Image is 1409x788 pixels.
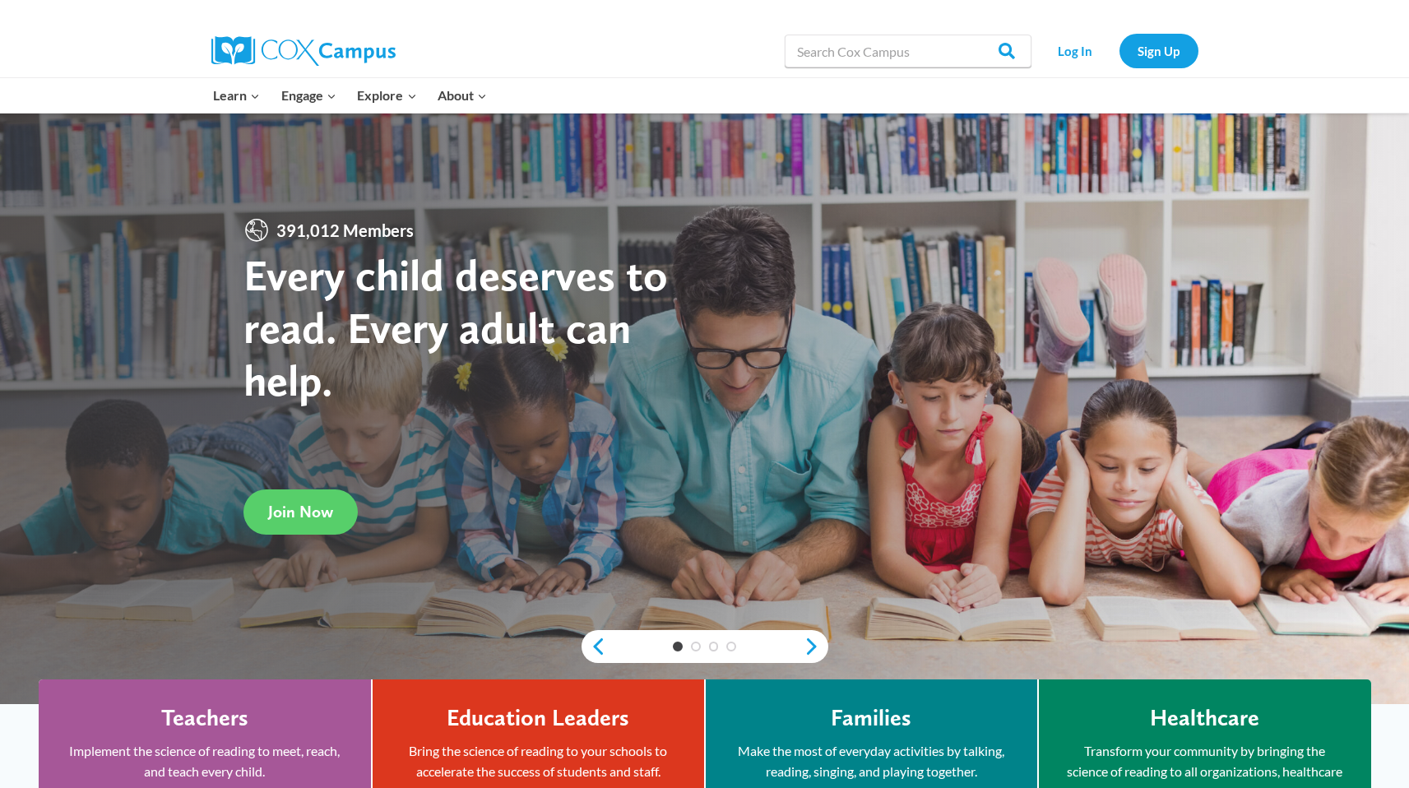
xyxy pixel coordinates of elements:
span: Learn [213,85,260,106]
a: Log In [1040,34,1111,67]
p: Make the most of everyday activities by talking, reading, singing, and playing together. [730,740,1013,782]
a: 1 [673,642,683,651]
nav: Secondary Navigation [1040,34,1198,67]
span: 391,012 Members [270,217,420,243]
h4: Healthcare [1150,704,1259,732]
strong: Every child deserves to read. Every adult can help. [243,248,668,406]
a: Sign Up [1119,34,1198,67]
span: About [438,85,487,106]
span: Engage [281,85,336,106]
span: Explore [357,85,416,106]
nav: Primary Navigation [203,78,498,113]
h4: Families [831,704,911,732]
img: Cox Campus [211,36,396,66]
a: Join Now [243,489,358,535]
a: 2 [691,642,701,651]
h4: Teachers [161,704,248,732]
a: next [804,637,828,656]
h4: Education Leaders [447,704,629,732]
div: content slider buttons [582,630,828,663]
a: 3 [709,642,719,651]
input: Search Cox Campus [785,35,1031,67]
a: previous [582,637,606,656]
p: Bring the science of reading to your schools to accelerate the success of students and staff. [397,740,679,782]
a: 4 [726,642,736,651]
p: Implement the science of reading to meet, reach, and teach every child. [63,740,346,782]
span: Join Now [268,502,333,521]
